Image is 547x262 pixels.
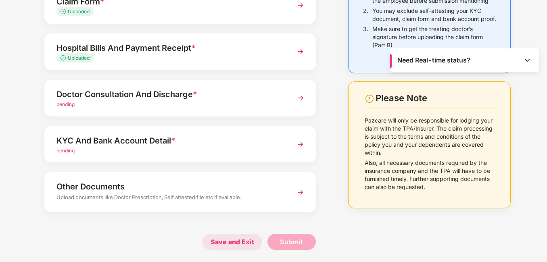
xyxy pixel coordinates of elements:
p: 3. [363,25,368,49]
img: svg+xml;base64,PHN2ZyB4bWxucz0iaHR0cDovL3d3dy53My5vcmcvMjAwMC9zdmciIHdpZHRoPSIxMy4zMzMiIGhlaWdodD... [61,9,68,14]
p: Pazcare will only be responsible for lodging your claim with the TPA/Insurer. The claim processin... [365,116,497,157]
div: Hospital Bills And Payment Receipt [56,42,283,54]
div: KYC And Bank Account Detail [56,134,283,147]
div: Other Documents [56,180,283,193]
span: pending [56,148,75,154]
div: Upload documents like Doctor Prescription, Self attested file etc if available. [56,193,283,204]
span: pending [56,101,75,107]
p: Make sure to get the treating doctor’s signature before uploading the claim form (Part B) [372,25,497,49]
img: Toggle Icon [523,56,531,64]
p: Also, all necessary documents required by the insurance company and the TPA will have to be furni... [365,159,497,191]
span: Save and Exit [203,234,262,250]
div: Please Note [376,93,497,104]
p: You may exclude self-attesting your KYC document, claim form and bank account proof. [372,7,497,23]
span: Uploaded [68,55,90,61]
img: svg+xml;base64,PHN2ZyBpZD0iTmV4dCIgeG1sbnM9Imh0dHA6Ly93d3cudzMub3JnLzIwMDAvc3ZnIiB3aWR0aD0iMzYiIG... [293,185,308,200]
span: Uploaded [68,8,90,15]
img: svg+xml;base64,PHN2ZyB4bWxucz0iaHR0cDovL3d3dy53My5vcmcvMjAwMC9zdmciIHdpZHRoPSIxMy4zMzMiIGhlaWdodD... [61,55,68,60]
button: Submit [267,234,316,250]
img: svg+xml;base64,PHN2ZyBpZD0iV2FybmluZ18tXzI0eDI0IiBkYXRhLW5hbWU9Ildhcm5pbmcgLSAyNHgyNCIgeG1sbnM9Im... [365,94,374,104]
span: Need Real-time status? [397,56,470,64]
div: Doctor Consultation And Discharge [56,88,283,101]
img: svg+xml;base64,PHN2ZyBpZD0iTmV4dCIgeG1sbnM9Imh0dHA6Ly93d3cudzMub3JnLzIwMDAvc3ZnIiB3aWR0aD0iMzYiIG... [293,137,308,152]
img: svg+xml;base64,PHN2ZyBpZD0iTmV4dCIgeG1sbnM9Imh0dHA6Ly93d3cudzMub3JnLzIwMDAvc3ZnIiB3aWR0aD0iMzYiIG... [293,91,308,105]
p: 2. [363,7,368,23]
img: svg+xml;base64,PHN2ZyBpZD0iTmV4dCIgeG1sbnM9Imh0dHA6Ly93d3cudzMub3JnLzIwMDAvc3ZnIiB3aWR0aD0iMzYiIG... [293,44,308,59]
